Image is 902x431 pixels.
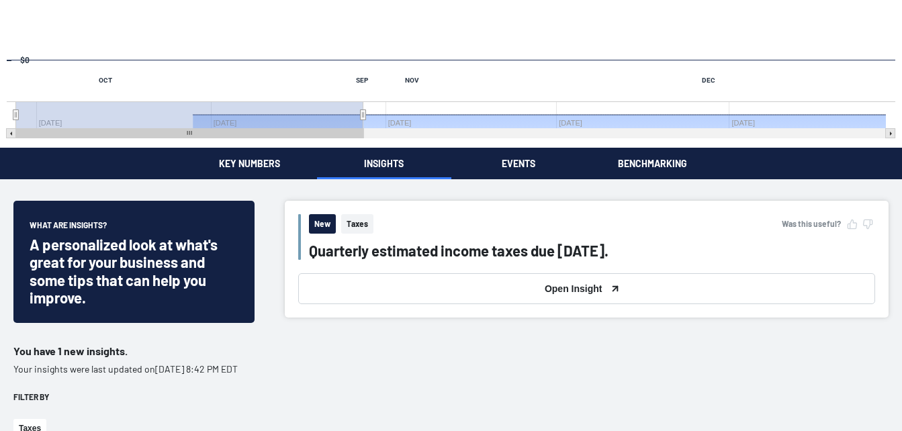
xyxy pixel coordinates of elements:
[183,148,317,179] button: Key Numbers
[13,344,128,357] span: You have 1 new insights.
[5,59,888,62] g: Past/Projected Data, series 1 of 4 with 91 data points. Y axis, values. X axis, Time.
[30,236,238,307] div: A personalized look at what's great for your business and some tips that can help you improve.
[13,363,255,376] p: Your insights were last updated on [DATE] 8:42 PM EDT
[702,77,715,84] text: DEC
[405,77,419,84] text: NOV
[99,77,112,84] text: OCT
[298,273,875,304] button: Open Insight
[586,148,720,179] button: Benchmarking
[782,219,841,228] span: Was this useful?
[20,56,30,65] text: $0
[13,391,255,403] div: Filter by
[317,148,451,179] button: Insights
[309,242,608,259] button: Quarterly estimated income taxes due [DATE].
[356,77,369,84] text: SEP
[451,148,586,179] button: Events
[309,214,336,234] span: New
[341,214,373,234] span: Taxes
[30,220,107,236] span: What are insights?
